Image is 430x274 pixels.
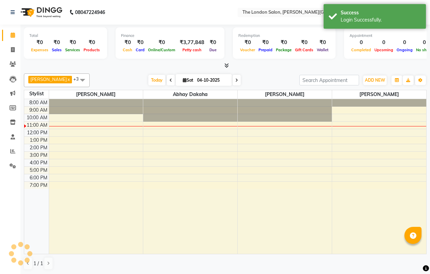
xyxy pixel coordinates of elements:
div: ₹0 [29,39,50,46]
span: Abhay dakaha [143,90,237,99]
span: Today [148,75,165,85]
div: 0 [373,39,395,46]
span: Services [63,47,82,52]
div: 7:00 PM [28,182,49,189]
div: ₹0 [293,39,315,46]
div: ₹0 [274,39,293,46]
span: Gift Cards [293,47,315,52]
div: ₹0 [63,39,82,46]
div: 6:00 PM [28,174,49,181]
span: Cash [121,47,134,52]
div: ₹0 [315,39,330,46]
div: ₹3,77,848 [177,39,207,46]
input: Search Appointment [299,75,359,85]
div: 2:00 PM [28,144,49,151]
span: Completed [350,47,373,52]
div: 12:00 PM [26,129,49,136]
div: Success [341,9,421,16]
div: ₹0 [238,39,257,46]
div: 5:00 PM [28,167,49,174]
div: 0 [350,39,373,46]
span: [PERSON_NAME] [30,77,67,82]
a: x [67,77,70,82]
span: [PERSON_NAME] [238,90,332,99]
div: ₹0 [257,39,274,46]
span: 1 / 1 [33,260,43,267]
div: 4:00 PM [28,159,49,166]
span: Expenses [29,47,50,52]
div: 8:00 AM [28,99,49,106]
span: ADD NEW [365,78,385,83]
span: [PERSON_NAME] [332,90,426,99]
span: Sat [181,78,195,83]
input: 2025-10-04 [195,75,229,85]
span: Online/Custom [146,47,177,52]
div: ₹0 [50,39,63,46]
span: Sales [50,47,63,52]
b: 08047224946 [75,3,105,22]
div: ₹0 [134,39,146,46]
span: Petty cash [181,47,203,52]
div: ₹0 [146,39,177,46]
div: 3:00 PM [28,152,49,159]
span: Due [208,47,218,52]
div: 1:00 PM [28,137,49,144]
div: ₹0 [82,39,102,46]
div: ₹0 [207,39,219,46]
span: Card [134,47,146,52]
div: 0 [395,39,414,46]
img: logo [17,3,64,22]
div: Finance [121,33,219,39]
span: Wallet [315,47,330,52]
span: [PERSON_NAME] [49,90,143,99]
div: Total [29,33,102,39]
span: Voucher [238,47,257,52]
span: Upcoming [373,47,395,52]
div: 10:00 AM [25,114,49,121]
span: Package [274,47,293,52]
div: Stylist [24,90,49,97]
div: 11:00 AM [25,122,49,129]
div: Login Successfully. [341,16,421,24]
div: 9:00 AM [28,107,49,114]
button: ADD NEW [363,76,387,85]
div: Redemption [238,33,330,39]
div: ₹0 [121,39,134,46]
span: Prepaid [257,47,274,52]
span: Ongoing [395,47,414,52]
span: +3 [73,76,84,82]
span: Products [82,47,102,52]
